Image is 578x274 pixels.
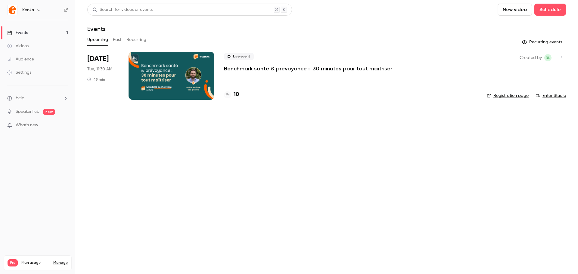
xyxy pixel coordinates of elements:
[534,4,566,16] button: Schedule
[126,35,147,45] button: Recurring
[224,53,254,60] span: Live event
[520,54,542,61] span: Created by
[7,43,29,49] div: Videos
[43,109,55,115] span: new
[487,93,529,99] a: Registration page
[87,25,106,32] h1: Events
[224,91,239,99] a: 10
[87,66,112,72] span: Tue, 11:30 AM
[113,35,122,45] button: Past
[7,69,31,75] div: Settings
[92,7,153,13] div: Search for videos or events
[87,35,108,45] button: Upcoming
[544,54,552,61] span: Rania Lakrouf
[546,54,550,61] span: RL
[22,7,34,13] h6: Kenko
[519,37,566,47] button: Recurring events
[87,77,105,82] div: 45 min
[21,260,50,265] span: Plan usage
[498,4,532,16] button: New video
[16,109,39,115] a: SpeakerHub
[224,65,392,72] a: Benchmark santé & prévoyance : 30 minutes pour tout maîtriser
[536,93,566,99] a: Enter Studio
[7,30,28,36] div: Events
[8,259,18,266] span: Pro
[16,122,38,128] span: What's new
[7,56,34,62] div: Audience
[87,52,119,100] div: Sep 30 Tue, 11:30 AM (Europe/Paris)
[16,95,24,101] span: Help
[53,260,68,265] a: Manage
[61,123,68,128] iframe: Noticeable Trigger
[87,54,109,64] span: [DATE]
[8,5,17,15] img: Kenko
[7,95,68,101] li: help-dropdown-opener
[234,91,239,99] h4: 10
